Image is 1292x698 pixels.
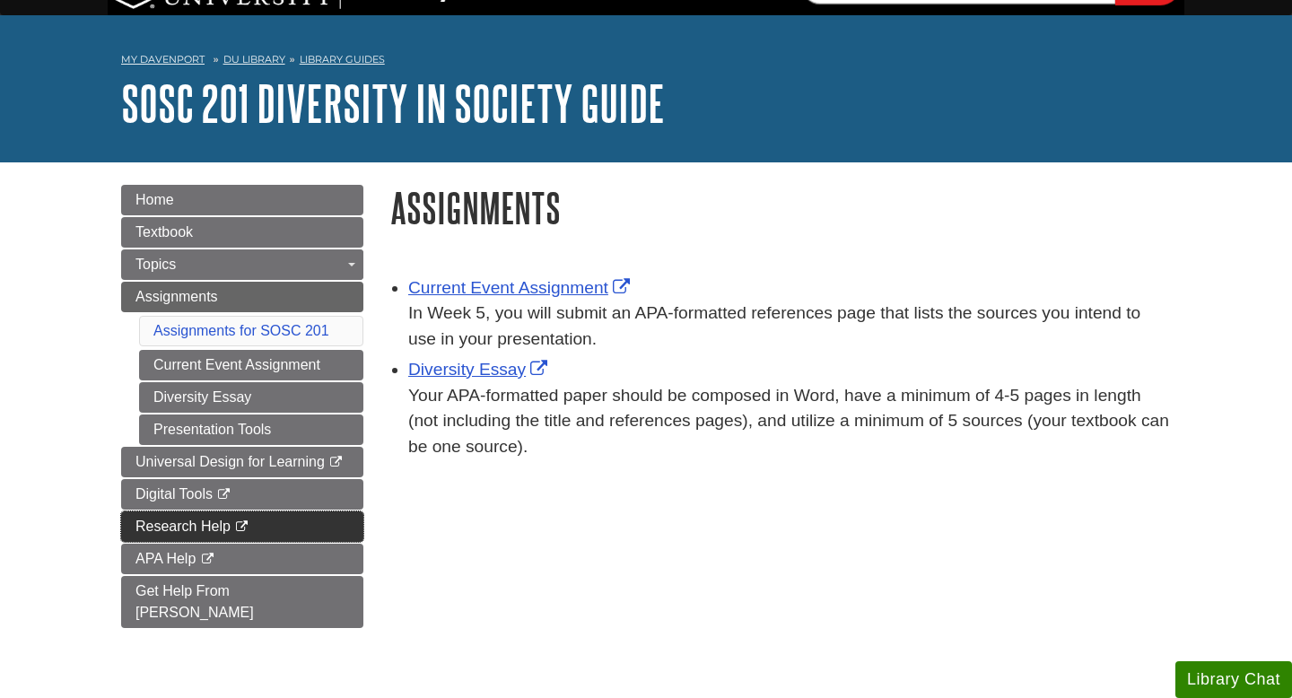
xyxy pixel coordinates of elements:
[408,383,1171,460] div: Your APA-formatted paper should be composed in Word, have a minimum of 4-5 pages in length (not i...
[121,75,665,131] a: SOSC 201 Diversity in Society Guide
[153,323,329,338] a: Assignments for SOSC 201
[135,583,254,620] span: Get Help From [PERSON_NAME]
[121,217,363,248] a: Textbook
[234,521,249,533] i: This link opens in a new window
[121,52,205,67] a: My Davenport
[121,185,363,628] div: Guide Page Menu
[300,53,385,65] a: Library Guides
[139,414,363,445] a: Presentation Tools
[121,511,363,542] a: Research Help
[121,249,363,280] a: Topics
[135,519,231,534] span: Research Help
[216,489,231,501] i: This link opens in a new window
[135,192,174,207] span: Home
[121,544,363,574] a: APA Help
[390,185,1171,231] h1: Assignments
[139,350,363,380] a: Current Event Assignment
[121,479,363,510] a: Digital Tools
[135,224,193,240] span: Textbook
[121,282,363,312] a: Assignments
[328,457,344,468] i: This link opens in a new window
[135,289,218,304] span: Assignments
[135,454,325,469] span: Universal Design for Learning
[408,360,552,379] a: Link opens in new window
[135,551,196,566] span: APA Help
[121,447,363,477] a: Universal Design for Learning
[121,185,363,215] a: Home
[408,301,1171,353] div: In Week 5, you will submit an APA-formatted references page that lists the sources you intend to ...
[135,257,176,272] span: Topics
[200,554,215,565] i: This link opens in a new window
[408,278,634,297] a: Link opens in new window
[121,576,363,628] a: Get Help From [PERSON_NAME]
[135,486,213,502] span: Digital Tools
[223,53,285,65] a: DU Library
[1175,661,1292,698] button: Library Chat
[139,382,363,413] a: Diversity Essay
[121,48,1171,76] nav: breadcrumb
